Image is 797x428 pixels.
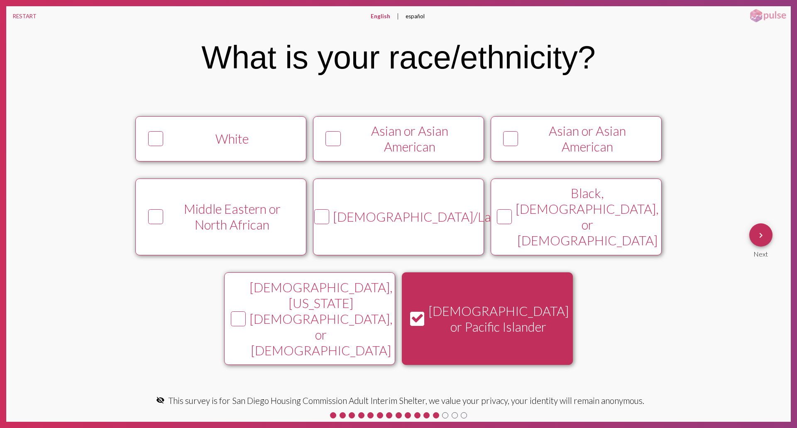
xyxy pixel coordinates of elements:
div: [DEMOGRAPHIC_DATA]/Latina/e/o [333,209,486,225]
button: White [135,116,306,161]
span: This survey is for San Diego Housing Commission Adult Interim Shelter, we value your privacy, you... [168,396,644,406]
button: Next Question [749,223,773,247]
div: [DEMOGRAPHIC_DATA], [US_STATE][DEMOGRAPHIC_DATA], or [DEMOGRAPHIC_DATA] [249,279,393,358]
img: pulsehorizontalsmall.png [747,8,789,23]
button: [DEMOGRAPHIC_DATA] or Pacific Islander [402,272,573,365]
button: Asian or Asian American [313,116,484,161]
mat-icon: visibility_off [156,396,165,404]
button: Black, [DEMOGRAPHIC_DATA], or [DEMOGRAPHIC_DATA] [491,179,662,255]
button: English [364,6,397,26]
button: [DEMOGRAPHIC_DATA], [US_STATE][DEMOGRAPHIC_DATA], or [DEMOGRAPHIC_DATA] [224,272,395,365]
button: Middle Eastern or North African [135,179,306,255]
button: español [399,6,431,26]
div: Middle Eastern or North African [167,201,298,232]
div: What is your race/ethnicity? [201,39,596,76]
button: [DEMOGRAPHIC_DATA]/Latina/e/o [313,179,484,255]
div: White [167,131,298,147]
div: Asian or Asian American [522,123,653,154]
mat-icon: Next Question [756,230,766,240]
div: Black, [DEMOGRAPHIC_DATA], or [DEMOGRAPHIC_DATA] [516,185,659,248]
button: Asian or Asian American [491,116,662,161]
div: Asian or Asian American [345,123,475,154]
div: Next [749,247,773,258]
div: [DEMOGRAPHIC_DATA] or Pacific Islander [428,303,569,335]
button: RESTART [6,6,43,26]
